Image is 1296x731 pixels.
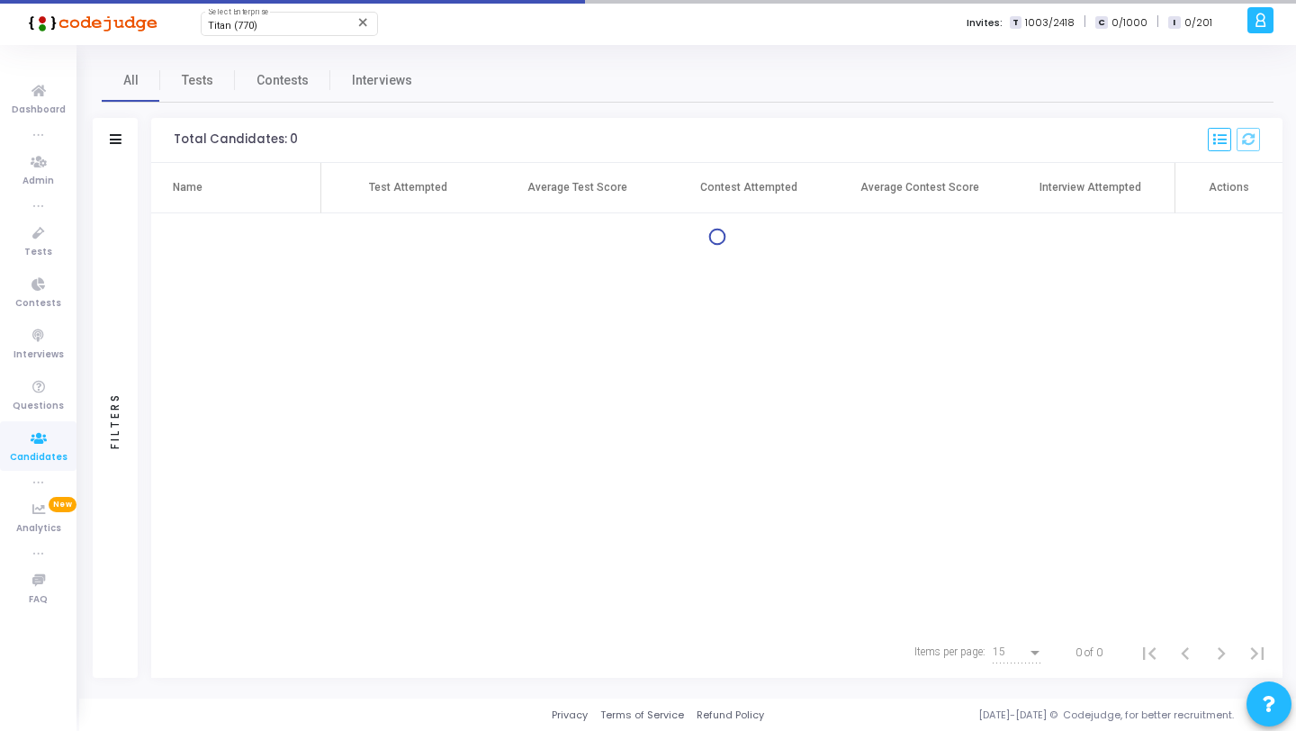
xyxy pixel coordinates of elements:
[12,103,66,118] span: Dashboard
[29,592,48,608] span: FAQ
[1156,13,1159,32] span: |
[1239,635,1275,671] button: Last page
[1010,16,1021,30] span: T
[1084,13,1086,32] span: |
[492,163,663,213] th: Average Test Score
[321,163,492,213] th: Test Attempted
[256,71,309,90] span: Contests
[356,15,371,30] mat-icon: Clear
[22,174,54,189] span: Admin
[834,163,1005,213] th: Average Contest Score
[16,521,61,537] span: Analytics
[208,20,257,32] span: Titan (770)
[1167,635,1203,671] button: Previous page
[1025,15,1075,31] span: 1003/2418
[914,644,985,660] div: Items per page:
[967,15,1003,31] label: Invites:
[49,497,76,512] span: New
[1005,163,1176,213] th: Interview Attempted
[15,296,61,311] span: Contests
[13,399,64,414] span: Questions
[1131,635,1167,671] button: First page
[552,708,588,723] a: Privacy
[1174,163,1282,213] th: Actions
[993,645,1005,658] span: 15
[1184,15,1212,31] span: 0/201
[352,71,412,90] span: Interviews
[13,347,64,363] span: Interviews
[764,708,1273,723] div: [DATE]-[DATE] © Codejudge, for better recruitment.
[10,450,67,465] span: Candidates
[1075,645,1102,661] div: 0 of 0
[1111,15,1147,31] span: 0/1000
[663,163,834,213] th: Contest Attempted
[1095,16,1107,30] span: C
[123,71,139,90] span: All
[1203,635,1239,671] button: Next page
[174,132,298,147] div: Total Candidates: 0
[24,245,52,260] span: Tests
[182,71,213,90] span: Tests
[993,646,1043,659] mat-select: Items per page:
[600,708,684,723] a: Terms of Service
[697,708,764,723] a: Refund Policy
[173,179,202,195] div: Name
[1168,16,1180,30] span: I
[22,5,157,41] img: logo
[107,321,123,519] div: Filters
